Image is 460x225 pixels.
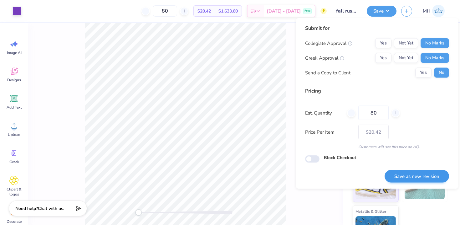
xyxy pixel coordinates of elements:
label: Block Checkout [324,154,356,161]
span: Greek [9,159,19,164]
div: Greek Approval [305,54,344,62]
button: Yes [415,68,432,78]
div: Submit for [305,24,449,32]
button: Save [367,6,396,17]
span: $20.42 [197,8,211,14]
button: Save as new revision [385,170,449,183]
span: Upload [8,132,20,137]
button: Yes [375,38,391,48]
span: MH [423,8,431,15]
button: No [434,68,449,78]
button: No Marks [421,53,449,63]
div: Customers will see this price on HQ. [305,144,449,150]
span: $1,633.60 [218,8,238,14]
label: Est. Quantity [305,109,342,116]
span: Add Text [7,105,22,110]
img: Mitra Hegde [432,5,445,17]
span: Metallic & Glitter [355,208,386,215]
div: Send a Copy to Client [305,69,350,76]
span: Image AI [7,50,22,55]
div: Accessibility label [135,209,142,216]
span: Chat with us. [38,206,64,212]
input: – – [358,106,389,120]
button: Yes [375,53,391,63]
button: Not Yet [394,38,418,48]
span: Designs [7,78,21,83]
a: MH [420,5,447,17]
span: Free [304,9,310,13]
button: No Marks [421,38,449,48]
strong: Need help? [15,206,38,212]
div: Pricing [305,87,449,95]
span: [DATE] - [DATE] [267,8,301,14]
button: Not Yet [394,53,418,63]
span: Clipart & logos [4,187,24,197]
input: – – [153,5,177,17]
input: Untitled Design [331,5,362,17]
span: Decorate [7,219,22,224]
div: Collegiate Approval [305,40,352,47]
label: Price Per Item [305,128,354,136]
